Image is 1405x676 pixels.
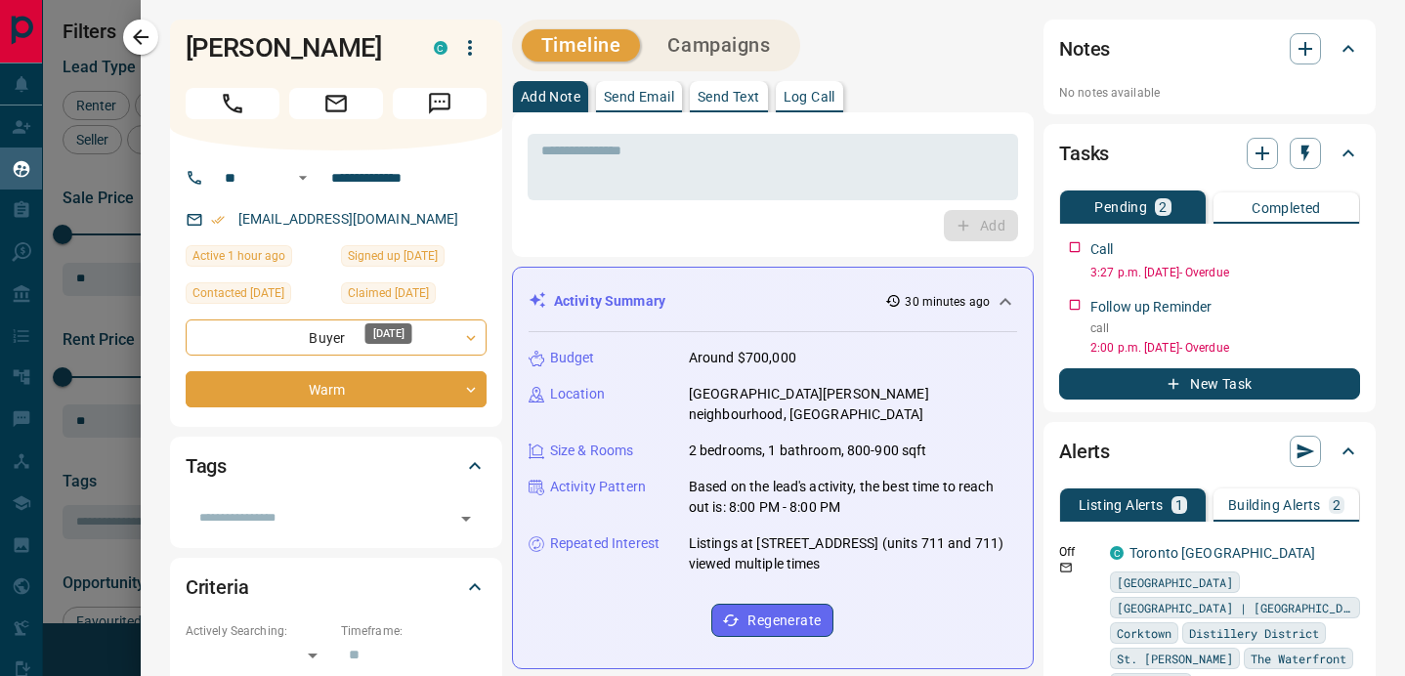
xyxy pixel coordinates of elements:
p: Around $700,000 [689,348,796,368]
span: St. [PERSON_NAME] [1117,649,1233,668]
h1: [PERSON_NAME] [186,32,404,63]
span: Distillery District [1189,623,1319,643]
h2: Tags [186,450,227,482]
button: Timeline [522,29,641,62]
svg: Email [1059,561,1073,574]
p: 2 bedrooms, 1 bathroom, 800-900 sqft [689,441,927,461]
div: Notes [1059,25,1360,72]
p: Log Call [784,90,835,104]
p: 3:27 p.m. [DATE] - Overdue [1090,264,1360,281]
button: Open [452,505,480,532]
p: 2 [1159,200,1167,214]
p: Activity Summary [554,291,665,312]
div: condos.ca [1110,546,1124,560]
h2: Notes [1059,33,1110,64]
p: Completed [1252,201,1321,215]
p: Budget [550,348,595,368]
svg: Email Verified [211,213,225,227]
p: 2 [1333,498,1341,512]
div: Tags [186,443,487,489]
p: No notes available [1059,84,1360,102]
p: Timeframe: [341,622,487,640]
span: [GEOGRAPHIC_DATA] [1117,572,1233,592]
div: Criteria [186,564,487,611]
span: Active 1 hour ago [192,246,285,266]
a: [EMAIL_ADDRESS][DOMAIN_NAME] [238,211,459,227]
p: Listings at [STREET_ADDRESS] (units 711 and 711) viewed multiple times [689,533,1017,574]
div: Warm [186,371,487,407]
p: call [1090,319,1360,337]
p: Pending [1094,200,1147,214]
span: Signed up [DATE] [348,246,438,266]
p: Send Text [698,90,760,104]
h2: Criteria [186,571,249,603]
div: Tue Feb 20 2024 [341,245,487,273]
div: Tue Oct 14 2025 [186,245,331,273]
div: Activity Summary30 minutes ago [529,283,1017,319]
div: Alerts [1059,428,1360,475]
p: Based on the lead's activity, the best time to reach out is: 8:00 PM - 8:00 PM [689,477,1017,518]
button: New Task [1059,368,1360,400]
p: 30 minutes ago [905,293,990,311]
div: Tue Feb 20 2024 [341,282,487,310]
p: Send Email [604,90,674,104]
p: Call [1090,239,1114,260]
p: Activity Pattern [550,477,646,497]
p: [GEOGRAPHIC_DATA][PERSON_NAME] neighbourhood, [GEOGRAPHIC_DATA] [689,384,1017,425]
span: Claimed [DATE] [348,283,429,303]
div: Buyer [186,319,487,356]
p: Repeated Interest [550,533,660,554]
p: Building Alerts [1228,498,1321,512]
p: Add Note [521,90,580,104]
h2: Tasks [1059,138,1109,169]
div: Tasks [1059,130,1360,177]
span: Email [289,88,383,119]
button: Campaigns [648,29,789,62]
span: Message [393,88,487,119]
a: Toronto [GEOGRAPHIC_DATA] [1129,545,1315,561]
p: Size & Rooms [550,441,634,461]
div: Wed Feb 21 2024 [186,282,331,310]
p: 1 [1175,498,1183,512]
button: Open [291,166,315,190]
div: [DATE] [365,323,412,344]
span: Corktown [1117,623,1171,643]
p: Off [1059,543,1098,561]
span: The Waterfront [1251,649,1346,668]
span: [GEOGRAPHIC_DATA] | [GEOGRAPHIC_DATA] [1117,598,1353,617]
span: Call [186,88,279,119]
p: 2:00 p.m. [DATE] - Overdue [1090,339,1360,357]
button: Regenerate [711,604,833,637]
p: Follow up Reminder [1090,297,1212,317]
p: Location [550,384,605,404]
p: Listing Alerts [1079,498,1164,512]
h2: Alerts [1059,436,1110,467]
p: Actively Searching: [186,622,331,640]
span: Contacted [DATE] [192,283,284,303]
div: condos.ca [434,41,447,55]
